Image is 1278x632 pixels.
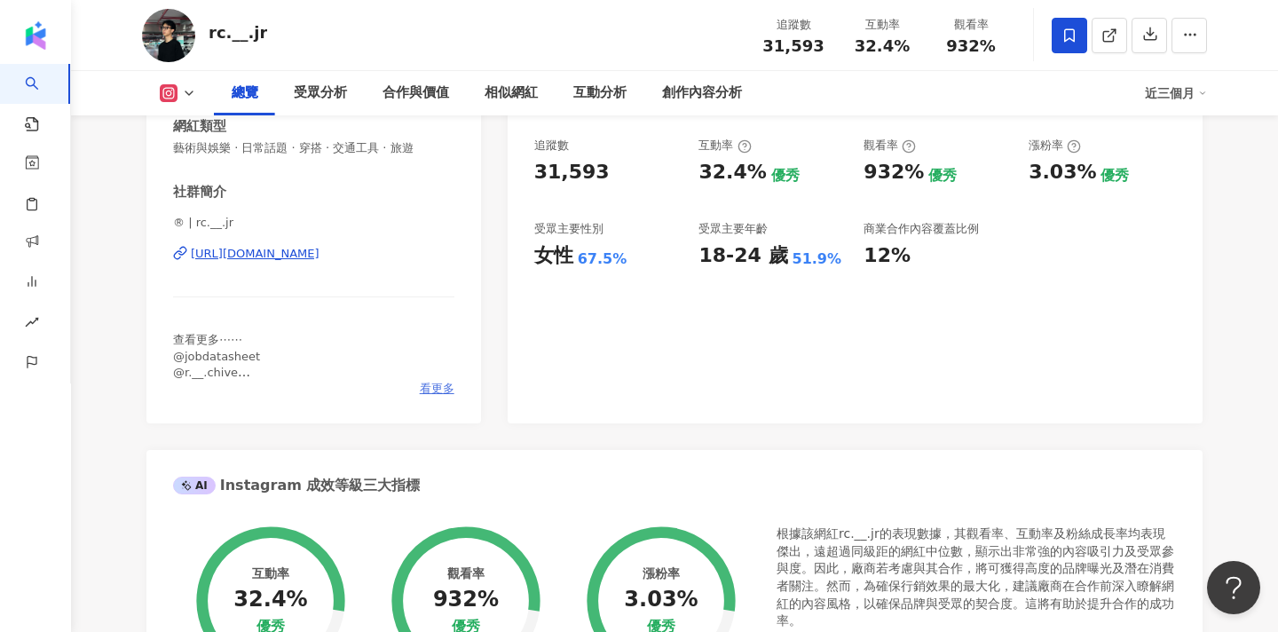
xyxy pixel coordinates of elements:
div: 創作內容分析 [662,83,742,104]
span: 查看更多⋯⋯ @jobdatasheet @r.__.chive 📧 [EMAIL_ADDRESS][DOMAIN_NAME] [173,333,392,395]
div: 32.4% [233,588,307,612]
div: 932% [433,588,499,612]
div: 優秀 [1100,166,1129,186]
div: 觀看率 [447,566,485,581]
div: 觀看率 [864,138,916,154]
div: 優秀 [928,166,957,186]
div: 漲粉率 [1029,138,1081,154]
div: 932% [864,159,924,186]
div: 相似網紅 [485,83,538,104]
div: rc.__.jr [209,21,267,43]
span: 932% [946,37,996,55]
div: 互動率 [848,16,916,34]
a: search [25,64,60,133]
a: [URL][DOMAIN_NAME] [173,246,454,262]
div: 追蹤數 [534,138,569,154]
div: 追蹤數 [760,16,827,34]
div: 近三個月 [1145,79,1207,107]
div: 受眾主要性別 [534,221,603,237]
div: 觀看率 [937,16,1005,34]
div: 漲粉率 [643,566,680,581]
div: Instagram 成效等級三大指標 [173,476,420,495]
div: 互動率 [252,566,289,581]
img: KOL Avatar [142,9,195,62]
div: 31,593 [534,159,610,186]
div: 社群簡介 [173,183,226,201]
div: 合作與價值 [383,83,449,104]
div: 互動率 [698,138,751,154]
div: 受眾分析 [294,83,347,104]
div: 67.5% [578,249,627,269]
span: 32.4% [855,37,910,55]
img: logo icon [21,21,50,50]
div: AI [173,477,216,494]
div: 總覽 [232,83,258,104]
div: 32.4% [698,159,766,186]
div: 網紅類型 [173,117,226,136]
div: 互動分析 [573,83,627,104]
div: 18-24 歲 [698,242,787,270]
span: 31,593 [762,36,824,55]
span: ® | rc.__.jr [173,215,454,231]
div: 受眾主要年齡 [698,221,768,237]
iframe: Help Scout Beacon - Open [1207,561,1260,614]
span: 藝術與娛樂 · 日常話題 · 穿搭 · 交通工具 · 旅遊 [173,140,454,156]
div: 根據該網紅rc.__.jr的表現數據，其觀看率、互動率及粉絲成長率均表現傑出，遠超過同級距的網紅中位數，顯示出非常強的內容吸引力及受眾參與度。因此，廠商若考慮與其合作，將可獲得高度的品牌曝光及潛... [777,525,1176,630]
span: rise [25,304,39,344]
div: 3.03% [1029,159,1096,186]
span: 看更多 [420,381,454,397]
div: 12% [864,242,911,270]
div: 商業合作內容覆蓋比例 [864,221,979,237]
div: 女性 [534,242,573,270]
div: 優秀 [771,166,800,186]
div: 51.9% [793,249,842,269]
div: [URL][DOMAIN_NAME] [191,246,319,262]
div: 3.03% [624,588,698,612]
